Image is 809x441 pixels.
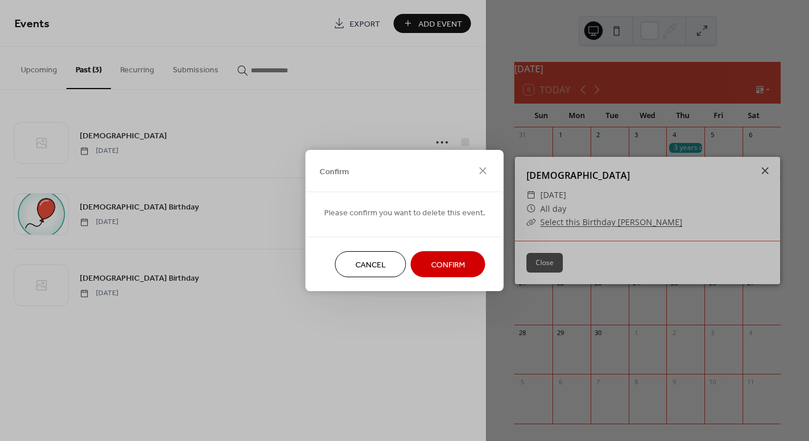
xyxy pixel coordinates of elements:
[335,251,406,277] button: Cancel
[411,251,485,277] button: Confirm
[320,166,349,178] span: Confirm
[355,259,386,271] span: Cancel
[324,207,485,219] span: Please confirm you want to delete this event.
[431,259,465,271] span: Confirm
